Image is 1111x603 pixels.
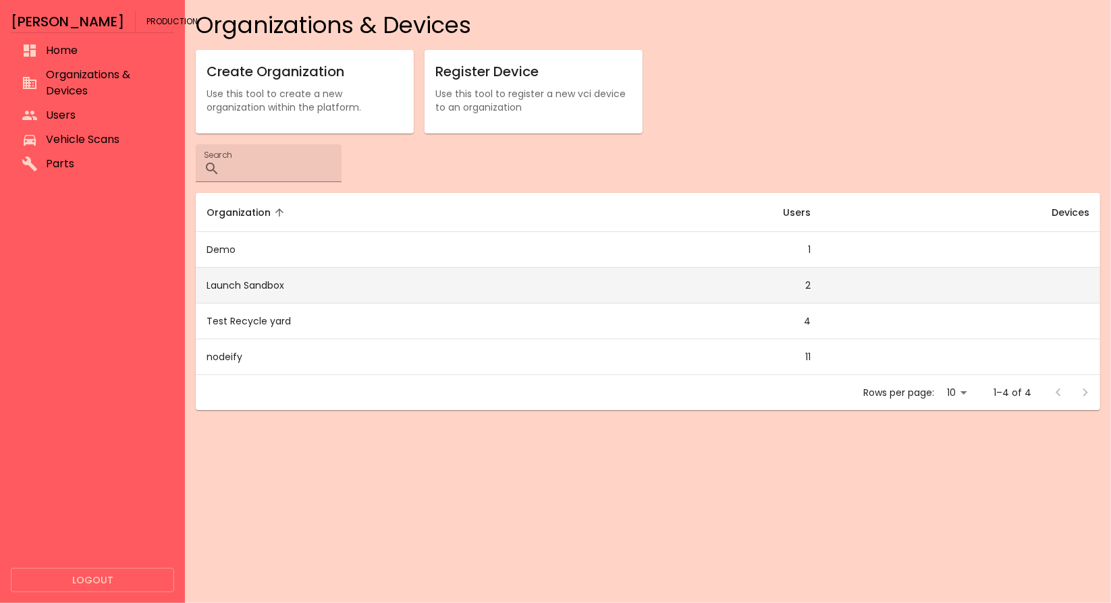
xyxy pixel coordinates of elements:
[940,383,972,403] div: 10
[11,11,124,32] h6: [PERSON_NAME]
[207,61,403,82] h6: Create Organization
[207,204,288,221] span: Organization
[46,132,163,148] span: Vehicle Scans
[580,232,821,268] td: 1
[196,339,579,375] td: nodeify
[196,11,1100,39] h4: Organizations & Devices
[46,107,163,123] span: Users
[11,568,174,593] button: Logout
[994,386,1031,399] p: 1–4 of 4
[46,156,163,172] span: Parts
[435,61,632,82] h6: Register Device
[146,11,198,32] span: Production
[435,87,632,114] p: Use this tool to register a new vci device to an organization
[196,304,579,339] td: Test Recycle yard
[196,232,579,268] td: Demo
[196,268,579,304] td: Launch Sandbox
[580,268,821,304] td: 2
[46,42,163,59] span: Home
[580,339,821,375] td: 11
[204,149,232,161] label: Search
[1034,204,1089,221] span: Devices
[863,386,934,399] p: Rows per page:
[580,304,821,339] td: 4
[46,67,163,99] span: Organizations & Devices
[207,87,403,114] p: Use this tool to create a new organization within the platform.
[765,204,811,221] span: Users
